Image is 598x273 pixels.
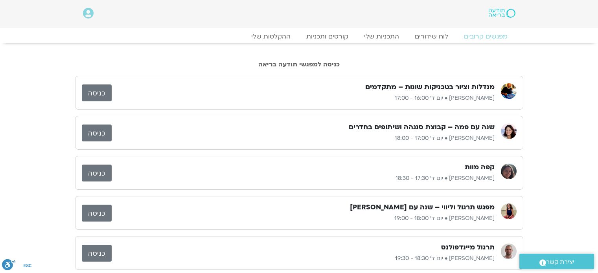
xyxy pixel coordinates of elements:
img: קרן גל [501,163,517,179]
h3: מפגש תרגול וליווי – שנה עם [PERSON_NAME] [350,203,495,212]
img: איתן קדמי [501,83,517,99]
a: כניסה [82,84,112,101]
a: כניסה [82,205,112,222]
h3: תרגול מיינדפולנס [441,243,495,252]
p: [PERSON_NAME] • יום ד׳ 17:00 - 18:00 [112,134,495,143]
img: מיכל גורל [501,123,517,139]
a: ההקלטות שלי [243,33,298,40]
nav: Menu [83,33,515,40]
p: [PERSON_NAME] • יום ד׳ 18:30 - 19:30 [112,254,495,263]
p: [PERSON_NAME] • יום ד׳ 16:00 - 17:00 [112,93,495,103]
p: [PERSON_NAME] • יום ד׳ 18:00 - 19:00 [112,214,495,223]
img: מליסה בר-אילן [501,203,517,219]
a: כניסה [82,245,112,262]
h3: מנדלות וציור בטכניקות שונות – מתקדמים [365,82,495,92]
h3: קפה מוות [465,163,495,172]
h3: שנה עם פמה – קבוצת סנגהה ושיתופים בחדרים [349,123,495,132]
a: מפגשים קרובים [456,33,515,40]
h2: כניסה למפגשי תודעה בריאה [75,61,523,68]
a: כניסה [82,165,112,181]
a: כניסה [82,125,112,141]
img: דקל קנטי [501,244,517,259]
a: יצירת קשר [519,254,594,269]
a: קורסים ותכניות [298,33,356,40]
a: התכניות שלי [356,33,407,40]
a: לוח שידורים [407,33,456,40]
span: יצירת קשר [546,257,574,268]
p: [PERSON_NAME] • יום ד׳ 17:30 - 18:30 [112,174,495,183]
